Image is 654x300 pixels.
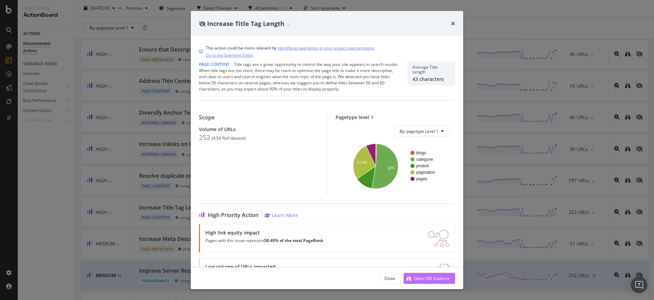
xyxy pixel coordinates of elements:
[231,61,233,67] span: |
[206,44,375,59] div: This action could be more relevant by .
[199,61,399,92] div: Title tags are a great opportunity to control the way your site appears in search results. When t...
[404,273,455,284] button: Open URL Explorer
[412,65,450,74] div: Average Title Length
[264,212,298,218] a: Learn More
[394,126,450,137] button: By: pagetype Level 1
[357,161,367,165] text: 27.4%
[208,212,259,218] span: High Priority Action
[207,19,284,27] span: Increase Title Tag Length
[631,277,647,293] div: Open Intercom Messenger
[287,24,290,26] img: Equal
[451,19,455,28] div: times
[400,128,438,134] span: By: pagetype Level 1
[388,166,394,170] text: 52%
[278,44,374,52] a: identifying pagination in your project segmentation
[412,76,450,82] div: 43 characters
[206,52,253,59] a: Go to the Segment Editor
[191,11,463,289] div: modal
[416,157,433,162] text: categorie
[199,44,455,59] div: info banner
[264,238,323,243] strong: 50.49% of the total PageRank
[272,212,298,218] div: Learn More
[414,275,450,281] div: Open URL Explorer
[205,230,323,235] div: High link equity impact
[385,275,395,281] div: Close
[212,136,246,141] div: ( 4.54 % of dataset )
[199,126,319,132] div: Volume of URLs
[205,264,312,270] div: Low volume of URLs impacted
[416,163,429,168] text: produit
[199,133,210,142] div: 252
[199,21,206,26] div: eye-slash
[416,176,427,181] text: pages
[437,264,449,281] img: e5DMFwAAAABJRU5ErkJggg==
[379,273,401,284] button: Close
[416,151,426,155] text: blogs
[341,142,447,190] svg: A chart.
[199,114,319,121] div: Scope
[199,61,230,67] span: Page Content
[336,114,455,120] div: Pagetype level 1
[205,238,323,243] p: Pages with this issue represent
[428,230,449,247] img: DDxVyA23.png
[416,170,435,175] text: pagination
